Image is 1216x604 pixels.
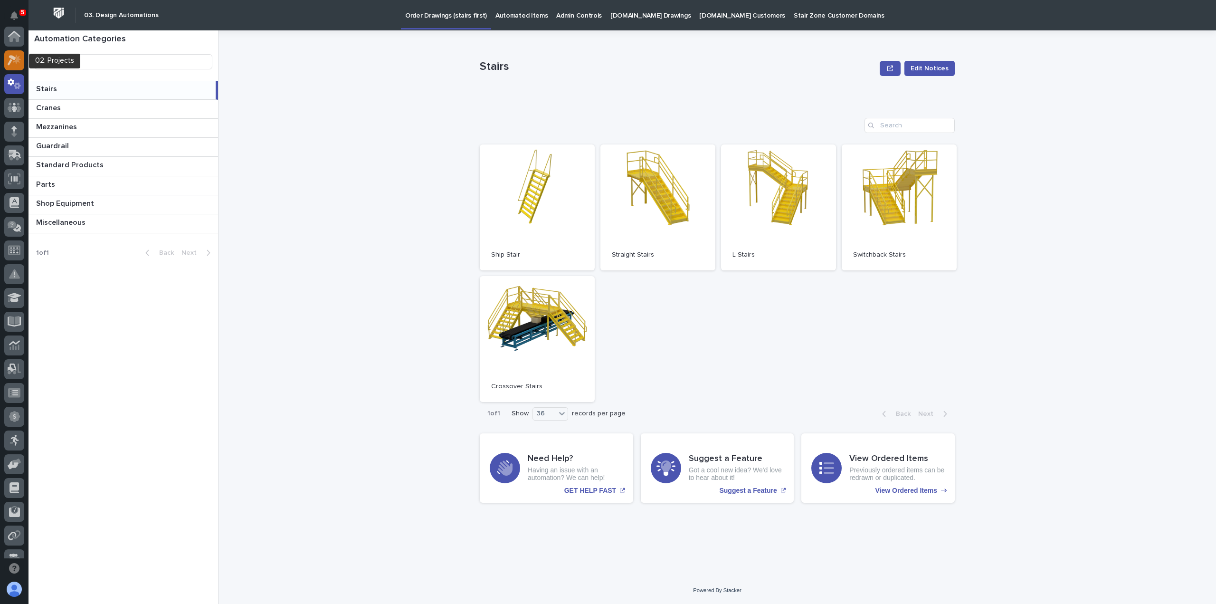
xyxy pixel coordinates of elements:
p: GET HELP FAST [564,487,616,495]
p: Having an issue with an automation? We can help! [528,466,623,482]
img: image [129,121,137,128]
span: Help Docs [19,120,52,129]
h3: View Ordered Items [849,454,945,464]
img: Workspace Logo [50,4,67,22]
div: 📖 [9,121,17,128]
a: Ship Stair [480,144,595,270]
a: 📖Help Docs [6,116,56,133]
h1: Automation Categories [34,34,212,45]
p: Welcome 👋 [9,38,173,53]
h3: Suggest a Feature [689,454,784,464]
div: 🔗 [59,121,67,128]
a: CranesCranes [28,100,218,119]
p: L Stairs [732,251,825,259]
p: Switchback Stairs [853,251,945,259]
p: Cranes [36,102,63,113]
p: Previously ordered items can be redrawn or duplicated. [849,466,945,482]
button: Back [138,249,178,257]
a: Suggest a Feature [641,433,794,503]
p: records per page [572,410,626,418]
button: Notifications [4,6,24,26]
p: Suggest a Feature [719,487,777,495]
img: 1736555164131-43832dd5-751b-4058-ba23-39d91318e5a0 [9,147,27,164]
h2: 03. Design Automations [84,11,159,19]
a: Standard ProductsStandard Products [28,157,218,176]
div: 36 [533,409,556,419]
p: View Ordered Items [875,487,937,495]
p: Stairs [480,60,876,74]
p: 5 [21,9,24,16]
button: Next [178,249,218,257]
a: StairsStairs [28,81,218,100]
span: Pylon [95,176,115,183]
p: 1 of 1 [480,402,508,425]
p: Standard Products [36,159,105,170]
span: Back [153,249,174,256]
button: Start new chat [161,150,173,161]
p: 1 of 1 [28,241,57,265]
span: Back [890,411,911,417]
span: Next [181,249,202,256]
span: Onboarding Call [69,120,121,129]
button: users-avatar [4,579,24,599]
div: We're available if you need us! [32,156,120,164]
input: Search [864,118,955,133]
button: Open support chat [4,558,24,578]
p: Stairs [36,83,59,94]
a: GET HELP FAST [480,433,633,503]
a: PartsParts [28,176,218,195]
a: Crossover Stairs [480,276,595,402]
a: Prompting [125,116,176,133]
div: Notifications5 [12,11,24,27]
p: Crossover Stairs [491,383,583,391]
img: Stacker [9,9,28,28]
a: L Stairs [721,144,836,270]
a: Shop EquipmentShop Equipment [28,195,218,214]
span: Edit Notices [911,64,949,73]
p: Parts [36,178,57,189]
a: Powered byPylon [67,175,115,183]
a: Switchback Stairs [842,144,957,270]
p: Miscellaneous [36,216,87,227]
div: Start new chat [32,147,156,156]
p: Show [512,410,529,418]
button: Edit Notices [904,61,955,76]
p: Mezzanines [36,121,79,132]
p: Ship Stair [491,251,583,259]
a: View Ordered Items [801,433,955,503]
a: GuardrailGuardrail [28,138,218,157]
a: MezzaninesMezzanines [28,119,218,138]
a: 🔗Onboarding Call [56,116,125,133]
p: How can we help? [9,53,173,68]
button: Next [914,410,955,418]
button: Back [874,410,914,418]
a: MiscellaneousMiscellaneous [28,214,218,233]
h3: Need Help? [528,454,623,464]
a: Straight Stairs [600,144,715,270]
p: Got a cool new idea? We'd love to hear about it! [689,466,784,482]
a: Powered By Stacker [693,587,741,593]
span: Prompting [139,120,172,129]
p: Shop Equipment [36,197,96,208]
input: Search [34,54,212,69]
p: Guardrail [36,140,71,151]
p: Straight Stairs [612,251,704,259]
span: Next [918,411,939,417]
